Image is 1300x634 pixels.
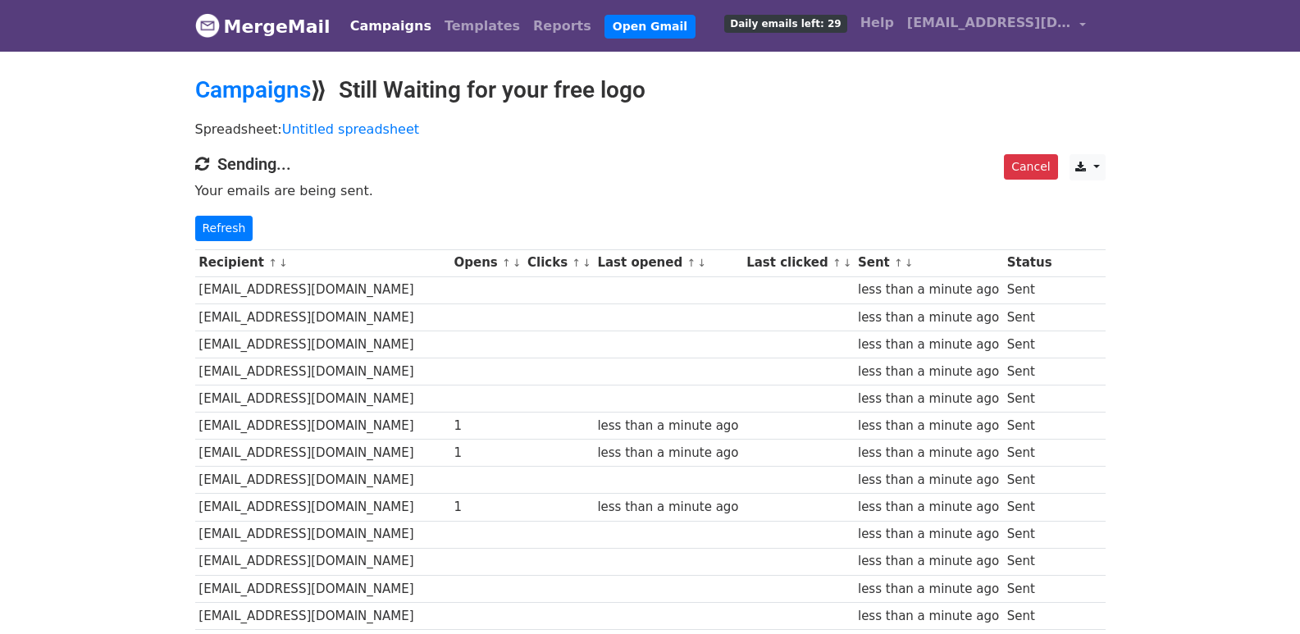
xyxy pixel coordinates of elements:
h4: Sending... [195,154,1106,174]
td: [EMAIL_ADDRESS][DOMAIN_NAME] [195,440,450,467]
a: Open Gmail [604,15,696,39]
td: [EMAIL_ADDRESS][DOMAIN_NAME] [195,467,450,494]
th: Last opened [594,249,743,276]
a: ↑ [686,257,696,269]
td: [EMAIL_ADDRESS][DOMAIN_NAME] [195,602,450,629]
a: Refresh [195,216,253,241]
div: less than a minute ago [858,281,999,299]
a: ↑ [502,257,511,269]
div: less than a minute ago [858,444,999,463]
th: Recipient [195,249,450,276]
div: less than a minute ago [858,308,999,327]
td: Sent [1003,331,1056,358]
td: [EMAIL_ADDRESS][DOMAIN_NAME] [195,521,450,548]
a: ↑ [268,257,277,269]
div: less than a minute ago [597,444,738,463]
div: less than a minute ago [858,525,999,544]
div: less than a minute ago [858,417,999,436]
td: [EMAIL_ADDRESS][DOMAIN_NAME] [195,575,450,602]
a: ↓ [843,257,852,269]
a: ↑ [894,257,903,269]
td: [EMAIL_ADDRESS][DOMAIN_NAME] [195,413,450,440]
td: [EMAIL_ADDRESS][DOMAIN_NAME] [195,494,450,521]
div: less than a minute ago [858,471,999,490]
h2: ⟫ Still Waiting for your free logo [195,76,1106,104]
td: Sent [1003,303,1056,331]
div: less than a minute ago [858,390,999,408]
td: Sent [1003,575,1056,602]
td: Sent [1003,276,1056,303]
a: Campaigns [344,10,438,43]
td: Sent [1003,521,1056,548]
a: ↓ [279,257,288,269]
div: less than a minute ago [597,498,738,517]
td: Sent [1003,467,1056,494]
p: Your emails are being sent. [195,182,1106,199]
td: [EMAIL_ADDRESS][DOMAIN_NAME] [195,548,450,575]
a: Templates [438,10,527,43]
td: Sent [1003,440,1056,467]
div: less than a minute ago [858,498,999,517]
th: Last clicked [742,249,854,276]
div: 1 [454,444,519,463]
td: Sent [1003,602,1056,629]
div: 1 [454,417,519,436]
th: Clicks [523,249,593,276]
a: Reports [527,10,598,43]
a: Help [854,7,901,39]
a: ↓ [697,257,706,269]
div: 1 [454,498,519,517]
a: Campaigns [195,76,311,103]
div: less than a minute ago [858,363,999,381]
td: Sent [1003,358,1056,385]
a: ↑ [572,257,581,269]
td: Sent [1003,548,1056,575]
td: [EMAIL_ADDRESS][DOMAIN_NAME] [195,331,450,358]
td: [EMAIL_ADDRESS][DOMAIN_NAME] [195,385,450,413]
div: less than a minute ago [858,552,999,571]
a: [EMAIL_ADDRESS][DOMAIN_NAME] [901,7,1092,45]
a: Cancel [1004,154,1057,180]
a: ↓ [513,257,522,269]
img: MergeMail logo [195,13,220,38]
a: ↓ [905,257,914,269]
td: [EMAIL_ADDRESS][DOMAIN_NAME] [195,276,450,303]
td: [EMAIL_ADDRESS][DOMAIN_NAME] [195,358,450,385]
a: ↑ [832,257,842,269]
th: Sent [854,249,1003,276]
a: ↓ [582,257,591,269]
th: Status [1003,249,1056,276]
div: less than a minute ago [597,417,738,436]
a: MergeMail [195,9,331,43]
span: Daily emails left: 29 [724,15,846,33]
span: [EMAIL_ADDRESS][DOMAIN_NAME] [907,13,1071,33]
a: Untitled spreadsheet [282,121,419,137]
p: Spreadsheet: [195,121,1106,138]
th: Opens [450,249,524,276]
td: Sent [1003,413,1056,440]
div: less than a minute ago [858,580,999,599]
a: Daily emails left: 29 [718,7,853,39]
div: less than a minute ago [858,607,999,626]
td: [EMAIL_ADDRESS][DOMAIN_NAME] [195,303,450,331]
td: Sent [1003,494,1056,521]
div: less than a minute ago [858,335,999,354]
td: Sent [1003,385,1056,413]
